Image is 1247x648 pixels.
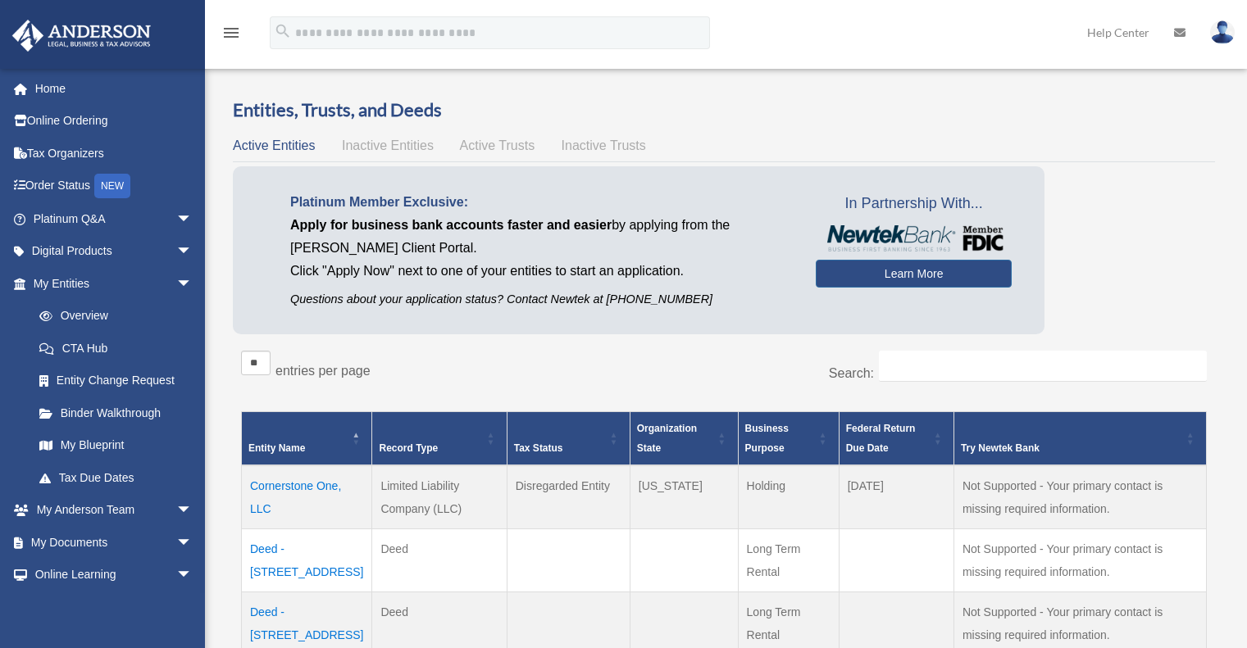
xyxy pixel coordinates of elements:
[176,591,209,624] span: arrow_drop_down
[176,267,209,301] span: arrow_drop_down
[23,365,209,397] a: Entity Change Request
[824,225,1004,251] img: NewtekBankLogoSM.png
[738,528,839,591] td: Long Term Rental
[816,191,1012,217] span: In Partnership With...
[290,214,791,260] p: by applying from the [PERSON_NAME] Client Portal.
[290,289,791,310] p: Questions about your application status? Contact Newtek at [PHONE_NUMBER]
[630,411,738,465] th: Organization State: Activate to sort
[953,465,1206,529] td: Not Supported - Your primary contact is missing required information.
[11,267,209,300] a: My Entitiesarrow_drop_down
[745,423,789,454] span: Business Purpose
[460,138,535,152] span: Active Trusts
[637,423,697,454] span: Organization State
[11,170,217,203] a: Order StatusNEW
[829,366,874,380] label: Search:
[562,138,646,152] span: Inactive Trusts
[514,442,563,454] span: Tax Status
[7,20,156,52] img: Anderson Advisors Platinum Portal
[221,23,241,43] i: menu
[176,559,209,592] span: arrow_drop_down
[23,300,201,333] a: Overview
[738,411,839,465] th: Business Purpose: Activate to sort
[94,174,130,198] div: NEW
[953,411,1206,465] th: Try Newtek Bank : Activate to sort
[738,465,839,529] td: Holding
[275,364,371,378] label: entries per page
[1210,20,1235,44] img: User Pic
[11,72,217,105] a: Home
[290,218,612,232] span: Apply for business bank accounts faster and easier
[11,559,217,591] a: Online Learningarrow_drop_down
[342,138,434,152] span: Inactive Entities
[507,465,630,529] td: Disregarded Entity
[242,528,372,591] td: Deed - [STREET_ADDRESS]
[846,423,916,454] span: Federal Return Due Date
[839,465,953,529] td: [DATE]
[953,528,1206,591] td: Not Supported - Your primary contact is missing required information.
[372,465,507,529] td: Limited Liability Company (LLC)
[11,235,217,268] a: Digital Productsarrow_drop_down
[839,411,953,465] th: Federal Return Due Date: Activate to sort
[23,461,209,494] a: Tax Due Dates
[630,465,738,529] td: [US_STATE]
[274,22,292,40] i: search
[23,397,209,429] a: Binder Walkthrough
[233,97,1215,123] h3: Entities, Trusts, and Deeds
[507,411,630,465] th: Tax Status: Activate to sort
[176,202,209,236] span: arrow_drop_down
[372,528,507,591] td: Deed
[176,235,209,269] span: arrow_drop_down
[290,260,791,283] p: Click "Apply Now" next to one of your entities to start an application.
[11,591,217,623] a: Billingarrow_drop_down
[176,526,209,560] span: arrow_drop_down
[290,191,791,214] p: Platinum Member Exclusive:
[176,494,209,528] span: arrow_drop_down
[233,138,315,152] span: Active Entities
[379,442,438,454] span: Record Type
[248,442,305,454] span: Entity Name
[242,411,372,465] th: Entity Name: Activate to invert sorting
[961,438,1181,458] div: Try Newtek Bank
[23,429,209,462] a: My Blueprint
[11,137,217,170] a: Tax Organizers
[11,526,217,559] a: My Documentsarrow_drop_down
[11,105,217,138] a: Online Ordering
[221,29,241,43] a: menu
[816,260,1012,288] a: Learn More
[242,465,372,529] td: Cornerstone One, LLC
[11,202,217,235] a: Platinum Q&Aarrow_drop_down
[11,494,217,527] a: My Anderson Teamarrow_drop_down
[372,411,507,465] th: Record Type: Activate to sort
[23,332,209,365] a: CTA Hub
